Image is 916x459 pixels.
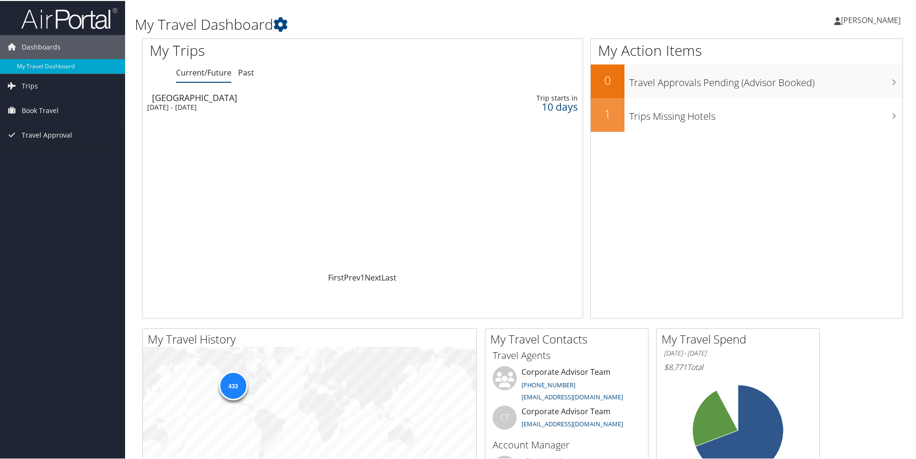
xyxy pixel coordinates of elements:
h6: Total [664,361,812,371]
h1: My Action Items [591,39,903,60]
a: 1Trips Missing Hotels [591,97,903,131]
div: CT [493,405,517,429]
div: Trip starts in [481,93,577,102]
h3: Trips Missing Hotels [629,104,903,122]
a: Current/Future [176,66,231,77]
a: [PHONE_NUMBER] [522,380,575,388]
h2: My Travel Spend [662,330,819,346]
h6: [DATE] - [DATE] [664,348,812,357]
a: Next [365,271,382,282]
a: [EMAIL_ADDRESS][DOMAIN_NAME] [522,419,623,427]
img: airportal-logo.png [21,6,117,29]
h2: 1 [591,105,624,121]
div: 433 [218,370,247,399]
a: First [328,271,344,282]
h2: My Travel History [148,330,476,346]
div: [GEOGRAPHIC_DATA] [152,92,428,101]
a: Last [382,271,396,282]
span: $8,771 [664,361,687,371]
h2: My Travel Contacts [490,330,648,346]
div: 10 days [481,102,577,110]
div: [DATE] - [DATE] [147,102,423,111]
h3: Travel Agents [493,348,641,361]
h3: Account Manager [493,437,641,451]
a: Prev [344,271,360,282]
a: [PERSON_NAME] [834,5,910,34]
li: Corporate Advisor Team [488,405,646,436]
h2: 0 [591,71,624,88]
a: [EMAIL_ADDRESS][DOMAIN_NAME] [522,392,623,400]
h1: My Travel Dashboard [135,13,652,34]
span: Trips [22,73,38,97]
h3: Travel Approvals Pending (Advisor Booked) [629,70,903,89]
a: 1 [360,271,365,282]
li: Corporate Advisor Team [488,365,646,405]
span: Travel Approval [22,122,72,146]
a: Past [238,66,254,77]
span: [PERSON_NAME] [841,14,901,25]
span: Book Travel [22,98,59,122]
h1: My Trips [150,39,392,60]
span: Dashboards [22,34,61,58]
a: 0Travel Approvals Pending (Advisor Booked) [591,64,903,97]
